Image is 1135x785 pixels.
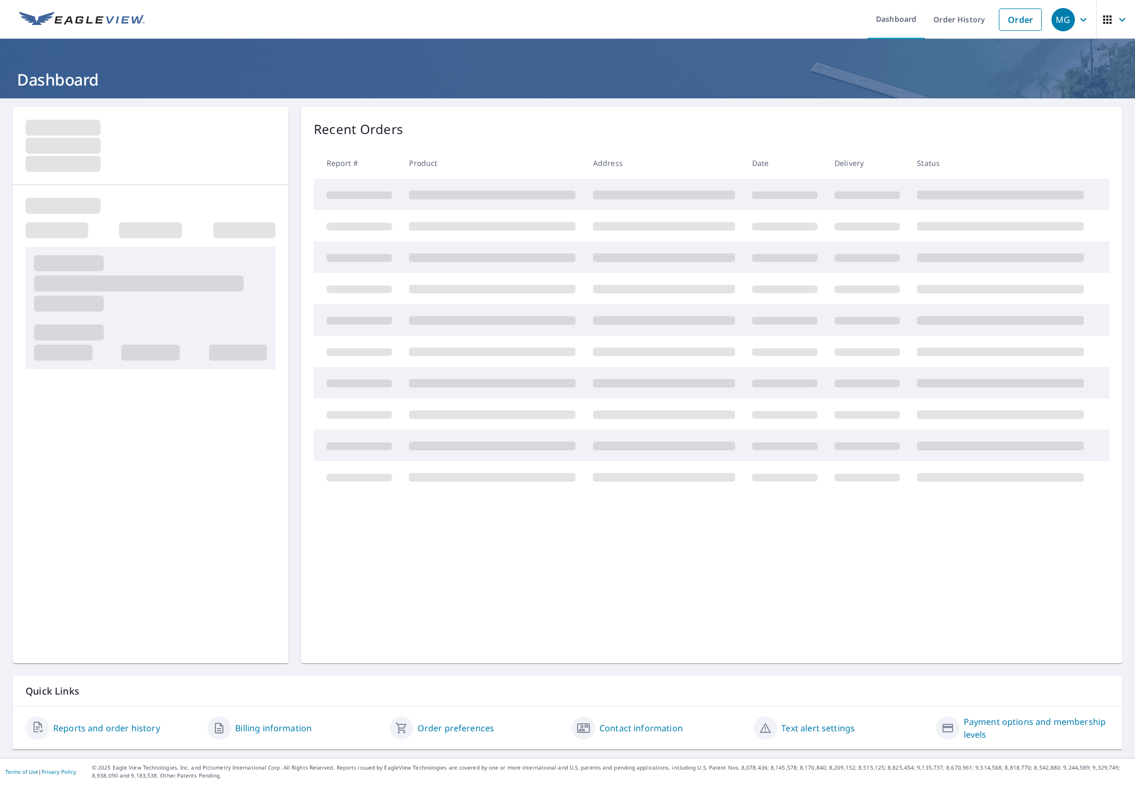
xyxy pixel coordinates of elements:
[1051,8,1075,31] div: MG
[92,764,1130,780] p: © 2025 Eagle View Technologies, Inc. and Pictometry International Corp. All Rights Reserved. Repo...
[599,722,683,734] a: Contact information
[53,722,160,734] a: Reports and order history
[418,722,495,734] a: Order preferences
[26,684,1109,698] p: Quick Links
[826,147,908,179] th: Delivery
[235,722,312,734] a: Billing information
[744,147,826,179] th: Date
[314,120,403,139] p: Recent Orders
[999,9,1042,31] a: Order
[19,12,145,28] img: EV Logo
[781,722,855,734] a: Text alert settings
[400,147,584,179] th: Product
[908,147,1092,179] th: Status
[964,715,1109,741] a: Payment options and membership levels
[585,147,744,179] th: Address
[314,147,400,179] th: Report #
[5,769,76,775] p: |
[13,69,1122,90] h1: Dashboard
[41,768,76,775] a: Privacy Policy
[5,768,38,775] a: Terms of Use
